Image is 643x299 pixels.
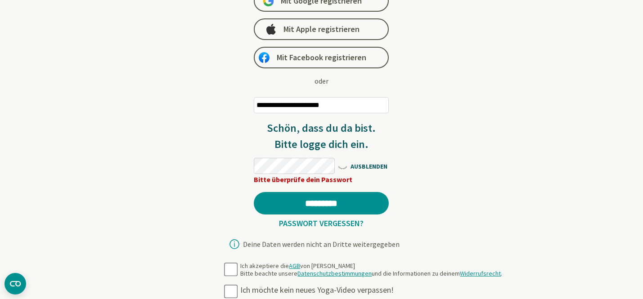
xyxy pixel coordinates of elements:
span: Mit Facebook registrieren [277,52,366,63]
div: Bitte überprüfe dein Passwort [254,174,389,185]
span: Mit Apple registrieren [283,24,360,35]
h3: Schön, dass du da bist. Bitte logge dich ein. [254,120,389,152]
div: oder [315,76,328,86]
div: Deine Daten werden nicht an Dritte weitergegeben [243,241,400,248]
a: Passwort vergessen? [275,218,367,228]
a: Mit Facebook registrieren [254,47,389,68]
a: Datenschutzbestimmungen [297,269,372,277]
a: Widerrufsrecht [460,269,501,277]
a: Mit Apple registrieren [254,18,389,40]
a: AGB [289,262,300,270]
span: AUSBLENDEN [337,160,389,171]
div: Ich möchte kein neues Yoga-Video verpassen! [240,285,507,295]
button: CMP-Widget öffnen [4,273,26,295]
div: Ich akzeptiere die von [PERSON_NAME] Bitte beachte unsere und die Informationen zu deinem . [240,262,502,278]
